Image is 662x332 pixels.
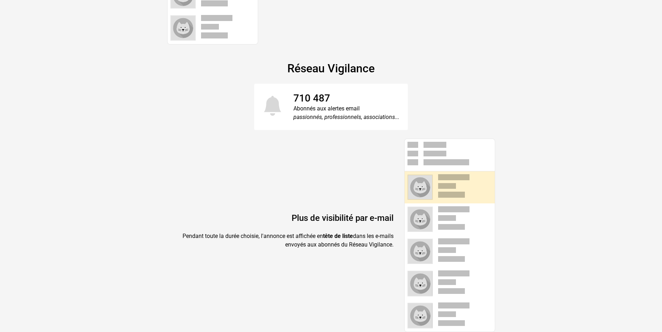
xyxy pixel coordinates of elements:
[167,213,394,223] h4: Plus de visibilité par e-mail
[323,233,353,239] strong: tête de liste
[293,92,399,104] div: 710 487
[167,232,394,249] p: Pendant toute la durée choisie, l'annonce est affichée en dans les e-mails envoyés aux abonnés du...
[293,104,399,113] div: Abonnés aux alertes email
[133,62,529,75] h2: Réseau Vigilance
[293,114,399,120] em: passionnés, professionnels, associations...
